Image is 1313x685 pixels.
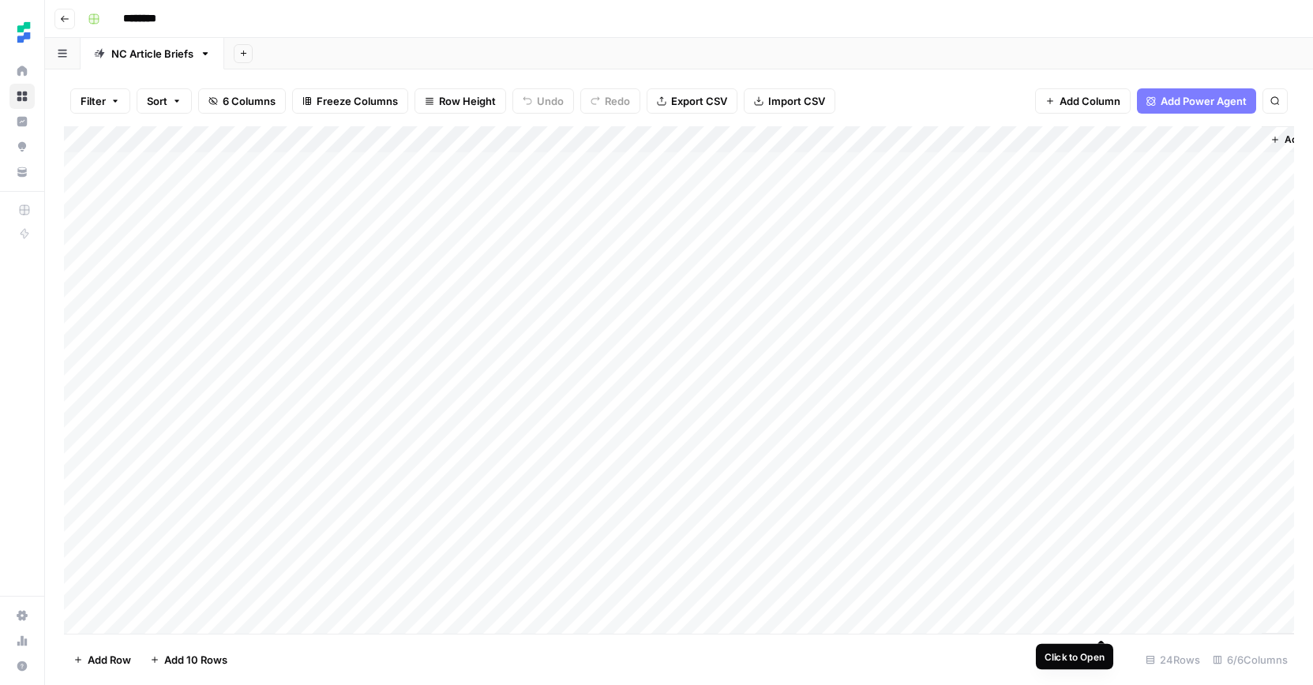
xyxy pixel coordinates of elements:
[439,93,496,109] span: Row Height
[292,88,408,114] button: Freeze Columns
[1060,93,1120,109] span: Add Column
[9,653,35,679] button: Help + Support
[768,93,825,109] span: Import CSV
[1137,88,1256,114] button: Add Power Agent
[9,18,38,47] img: Ten Speed Logo
[9,13,35,52] button: Workspace: Ten Speed
[1206,647,1294,672] div: 6/6 Columns
[647,88,737,114] button: Export CSV
[111,46,193,62] div: NC Article Briefs
[1139,647,1206,672] div: 24 Rows
[605,93,630,109] span: Redo
[164,652,227,668] span: Add 10 Rows
[9,58,35,84] a: Home
[512,88,574,114] button: Undo
[580,88,640,114] button: Redo
[9,84,35,109] a: Browse
[141,647,237,672] button: Add 10 Rows
[81,38,224,69] a: NC Article Briefs
[70,88,130,114] button: Filter
[9,603,35,628] a: Settings
[81,93,106,109] span: Filter
[137,88,192,114] button: Sort
[9,109,35,134] a: Insights
[9,159,35,185] a: Your Data
[1161,93,1247,109] span: Add Power Agent
[198,88,286,114] button: 6 Columns
[744,88,835,114] button: Import CSV
[537,93,564,109] span: Undo
[671,93,727,109] span: Export CSV
[1045,649,1105,664] div: Click to Open
[147,93,167,109] span: Sort
[1035,88,1131,114] button: Add Column
[88,652,131,668] span: Add Row
[415,88,506,114] button: Row Height
[317,93,398,109] span: Freeze Columns
[9,628,35,653] a: Usage
[64,647,141,672] button: Add Row
[9,134,35,159] a: Opportunities
[223,93,276,109] span: 6 Columns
